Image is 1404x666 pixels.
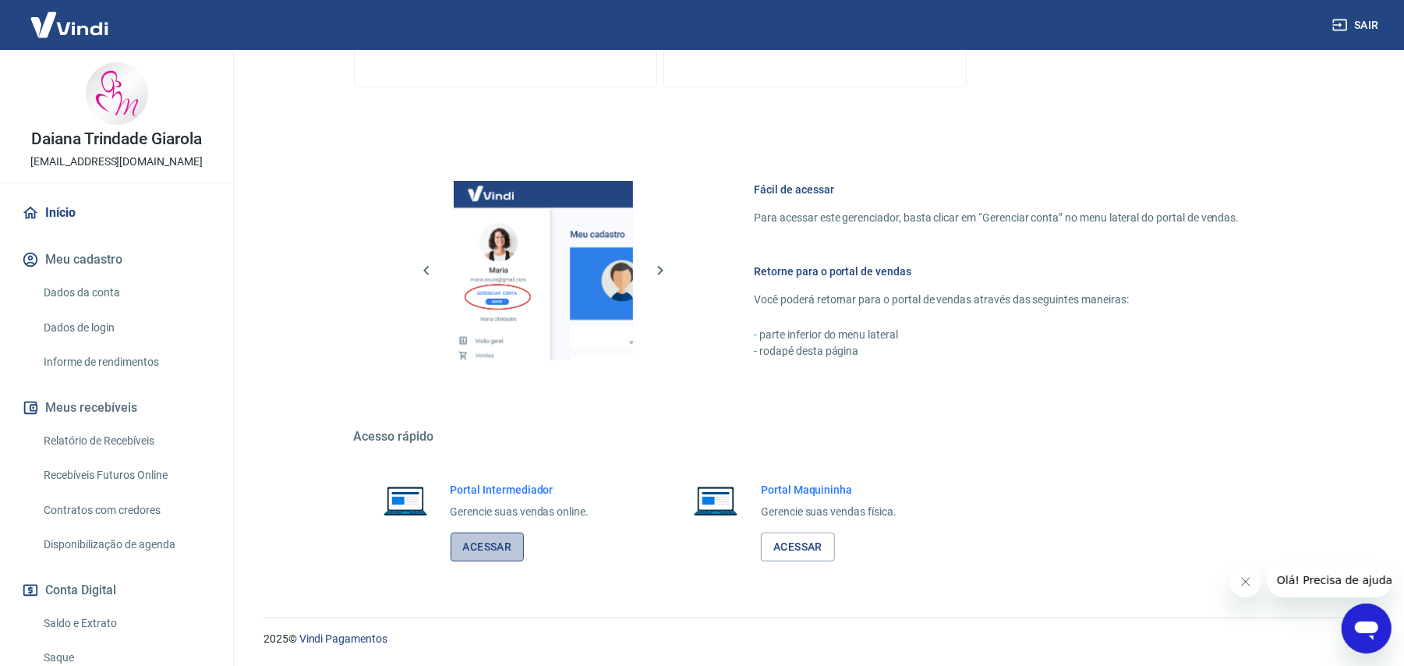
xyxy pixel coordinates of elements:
p: Daiana Trindade Giarola [31,131,202,147]
a: Informe de rendimentos [37,346,214,378]
a: Acessar [761,533,835,561]
a: Disponibilização de agenda [37,529,214,561]
p: [EMAIL_ADDRESS][DOMAIN_NAME] [30,154,203,170]
iframe: Fechar mensagem [1230,566,1261,597]
h6: Portal Maquininha [761,482,897,498]
a: Início [19,196,214,230]
h5: Acesso rápido [354,429,1277,445]
a: Contratos com credores [37,494,214,526]
a: Saldo e Extrato [37,608,214,639]
p: 2025 © [263,631,1367,647]
p: Gerencie suas vendas online. [451,504,589,520]
p: Para acessar este gerenciador, basta clicar em “Gerenciar conta” no menu lateral do portal de ven... [755,210,1240,226]
h6: Portal Intermediador [451,482,589,498]
button: Meu cadastro [19,243,214,277]
iframe: Botão para abrir a janela de mensagens [1342,604,1392,654]
button: Sair [1329,11,1385,40]
p: Você poderá retornar para o portal de vendas através das seguintes maneiras: [755,292,1240,308]
h6: Fácil de acessar [755,182,1240,197]
a: Dados de login [37,312,214,344]
p: - rodapé desta página [755,343,1240,360]
button: Meus recebíveis [19,391,214,425]
img: Imagem de um notebook aberto [373,482,438,519]
a: Dados da conta [37,277,214,309]
iframe: Mensagem da empresa [1268,563,1392,597]
span: Olá! Precisa de ajuda? [9,11,131,23]
img: 78a5abb7-2530-42a1-8371-1b573bf48070.jpeg [86,62,148,125]
h6: Retorne para o portal de vendas [755,264,1240,279]
img: Imagem de um notebook aberto [683,482,748,519]
a: Acessar [451,533,525,561]
a: Recebíveis Futuros Online [37,459,214,491]
button: Conta Digital [19,573,214,608]
img: Vindi [19,1,120,48]
p: - parte inferior do menu lateral [755,327,1240,343]
a: Vindi Pagamentos [299,632,387,645]
a: Relatório de Recebíveis [37,425,214,457]
img: Imagem da dashboard mostrando o botão de gerenciar conta na sidebar no lado esquerdo [454,181,633,360]
p: Gerencie suas vendas física. [761,504,897,520]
